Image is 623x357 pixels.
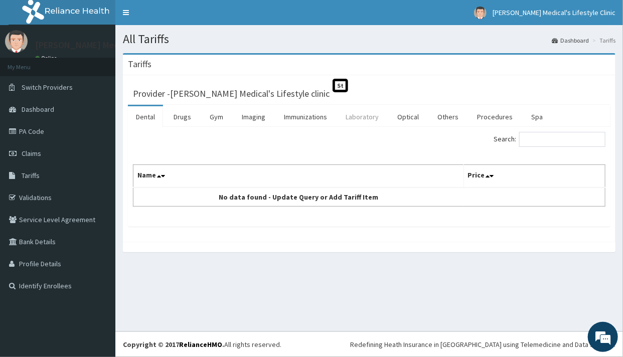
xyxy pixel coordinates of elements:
a: Others [429,106,466,127]
th: Name [133,165,464,188]
h1: All Tariffs [123,33,615,46]
h3: Provider - [PERSON_NAME] Medical's Lifestyle clinic [133,89,330,98]
span: Claims [22,149,41,158]
a: Spa [523,106,551,127]
img: User Image [5,30,28,53]
img: User Image [474,7,487,19]
a: Drugs [166,106,199,127]
a: Immunizations [276,106,335,127]
a: Dashboard [552,36,589,45]
label: Search: [494,132,605,147]
a: Imaging [234,106,273,127]
footer: All rights reserved. [115,331,623,357]
span: St [333,79,348,92]
p: [PERSON_NAME] Medical's Lifestyle Clinic [35,41,199,50]
a: Optical [389,106,427,127]
input: Search: [519,132,605,147]
h3: Tariffs [128,60,151,69]
li: Tariffs [590,36,615,45]
span: Switch Providers [22,83,73,92]
th: Price [463,165,605,188]
span: Tariffs [22,171,40,180]
td: No data found - Update Query or Add Tariff Item [133,188,464,207]
a: Gym [202,106,231,127]
a: Procedures [469,106,521,127]
a: Laboratory [338,106,387,127]
div: Redefining Heath Insurance in [GEOGRAPHIC_DATA] using Telemedicine and Data Science! [350,339,615,349]
strong: Copyright © 2017 . [123,340,224,349]
a: Dental [128,106,163,127]
span: [PERSON_NAME] Medical's Lifestyle Clinic [493,8,615,17]
a: RelianceHMO [179,340,222,349]
a: Online [35,55,59,62]
span: Dashboard [22,105,54,114]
